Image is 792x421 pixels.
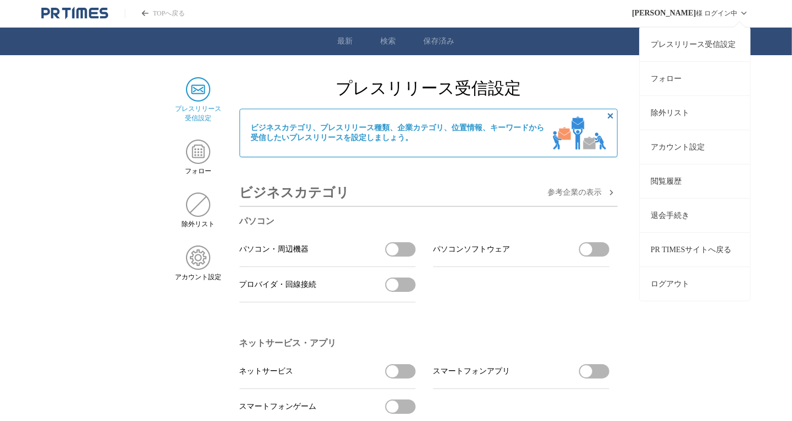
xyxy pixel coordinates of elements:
a: 閲覧履歴 [640,164,750,198]
button: ログアウト [640,267,750,301]
span: パソコンソフトウェア [433,244,511,254]
a: アカウント設定アカウント設定 [175,246,222,282]
span: プロバイダ・回線接続 [240,280,317,290]
span: 除外リスト [182,220,215,229]
a: 除外リスト除外リスト [175,193,222,229]
span: プレスリリース 受信設定 [175,104,221,123]
h2: プレスリリース受信設定 [240,77,618,100]
span: スマートフォンゲーム [240,402,317,412]
a: 保存済み [424,36,455,46]
a: 最新 [338,36,353,46]
h3: ネットサービス・アプリ [240,338,609,349]
h3: ビジネスカテゴリ [240,179,350,206]
a: 検索 [381,36,396,46]
a: プレスリリース 受信設定プレスリリース 受信設定 [175,77,222,123]
a: PR TIMESのトップページはこちら [125,9,185,18]
span: スマートフォンアプリ [433,366,511,376]
a: 退会手続き [640,198,750,232]
a: 除外リスト [640,95,750,130]
a: アカウント設定 [640,130,750,164]
img: 除外リスト [186,193,210,217]
span: [PERSON_NAME] [632,9,696,18]
span: アカウント設定 [175,273,221,282]
img: アカウント設定 [186,246,210,270]
a: フォローフォロー [175,140,222,176]
a: プレスリリース受信設定 [640,27,750,61]
a: フォロー [640,61,750,95]
span: パソコン・周辺機器 [240,244,309,254]
span: ネットサービス [240,366,294,376]
img: プレスリリース 受信設定 [186,77,210,102]
span: 参考企業の 表示 [548,188,602,198]
button: 非表示にする [604,109,617,122]
button: 参考企業の表示 [548,186,618,199]
img: フォロー [186,140,210,164]
span: ビジネスカテゴリ、プレスリリース種類、企業カテゴリ、位置情報、キーワードから 受信したいプレスリリースを設定しましょう。 [251,123,544,143]
span: フォロー [185,167,211,176]
a: PR TIMESサイトへ戻る [640,232,750,267]
h3: パソコン [240,216,609,227]
a: PR TIMESのトップページはこちら [41,7,108,20]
